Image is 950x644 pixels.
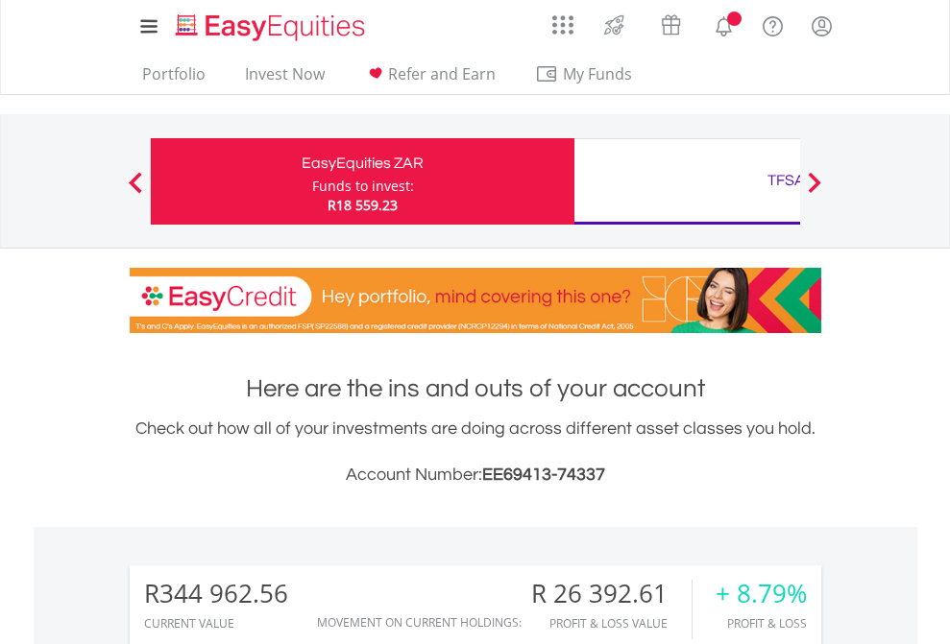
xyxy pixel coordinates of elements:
a: Vouchers [643,5,699,40]
a: Portfolio [134,64,213,94]
h3: Account Number: [130,462,821,489]
div: R344 962.56 [144,580,288,608]
span: My Funds [535,61,661,86]
span: R18 559.23 [328,196,398,214]
a: My Profile [797,5,846,47]
div: Profit & Loss Value [531,617,692,630]
button: Previous [116,181,155,201]
a: Refer and Earn [356,64,503,94]
div: Check out how all of your investments are doing across different asset classes you hold. [130,416,821,489]
div: + 8.79% [716,580,807,608]
div: EasyEquities ZAR [162,150,563,177]
a: Invest Now [237,64,332,94]
img: thrive-v2.svg [598,10,630,40]
div: R 26 392.61 [531,580,692,608]
a: Home page [168,5,373,43]
a: AppsGrid [540,5,586,36]
span: EE69413-74337 [482,465,605,484]
span: Refer and Earn [388,63,496,84]
div: CURRENT VALUE [144,617,288,630]
button: Next [795,181,834,201]
div: Funds to invest: [312,177,414,196]
div: Movement on Current Holdings: [317,616,522,629]
img: EasyEquities_Logo.png [172,12,373,43]
div: Profit & Loss [716,617,807,630]
img: grid-menu-icon.svg [552,14,573,36]
img: EasyCredit Promotion Banner [130,268,821,333]
a: Notifications [699,5,748,43]
a: FAQ's and Support [748,5,797,43]
h1: Here are the ins and outs of your account [130,371,821,406]
img: vouchers-v2.svg [655,10,687,40]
